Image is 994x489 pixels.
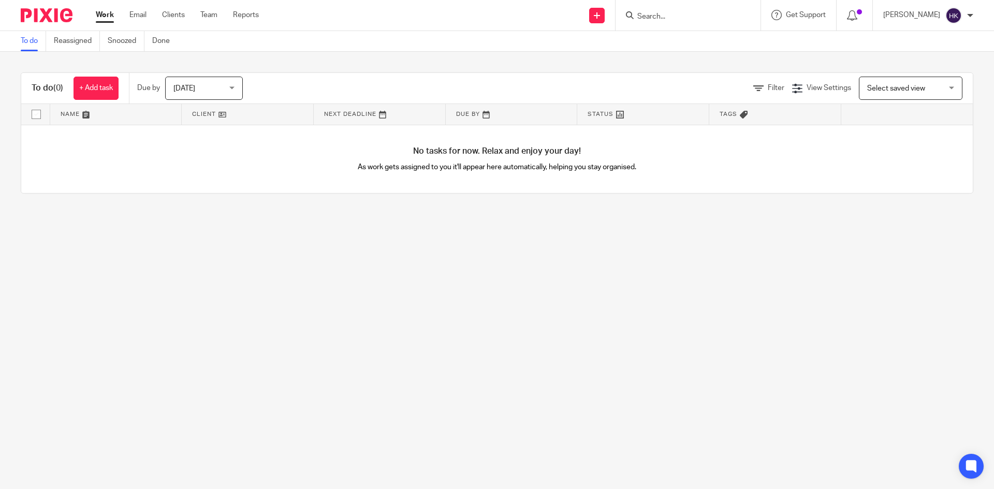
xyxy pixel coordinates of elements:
a: Email [129,10,147,20]
a: Done [152,31,178,51]
img: svg%3E [945,7,962,24]
span: Select saved view [867,85,925,92]
h1: To do [32,83,63,94]
span: (0) [53,84,63,92]
h4: No tasks for now. Relax and enjoy your day! [21,146,973,157]
a: To do [21,31,46,51]
a: Clients [162,10,185,20]
a: Team [200,10,217,20]
span: View Settings [807,84,851,92]
a: Reports [233,10,259,20]
a: Snoozed [108,31,144,51]
p: [PERSON_NAME] [883,10,940,20]
p: Due by [137,83,160,93]
p: As work gets assigned to you it'll appear here automatically, helping you stay organised. [259,162,735,172]
a: Work [96,10,114,20]
span: Get Support [786,11,826,19]
span: Tags [720,111,737,117]
span: [DATE] [173,85,195,92]
a: Reassigned [54,31,100,51]
img: Pixie [21,8,72,22]
a: + Add task [74,77,119,100]
span: Filter [768,84,784,92]
input: Search [636,12,729,22]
